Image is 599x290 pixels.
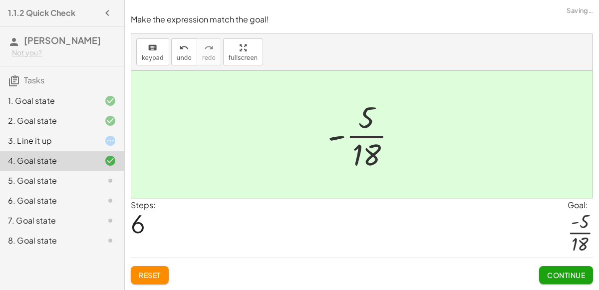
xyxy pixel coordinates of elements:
span: Reset [139,271,161,280]
i: keyboard [148,42,157,54]
i: Task not started. [104,235,116,247]
h4: 1.1.2 Quick Check [8,7,75,19]
div: 3. Line it up [8,135,88,147]
span: 6 [131,208,145,239]
i: Task finished and correct. [104,155,116,167]
div: 1. Goal state [8,95,88,107]
div: 5. Goal state [8,175,88,187]
div: 7. Goal state [8,215,88,227]
div: 4. Goal state [8,155,88,167]
span: undo [177,54,192,61]
label: Steps: [131,200,156,210]
button: keyboardkeypad [136,38,169,65]
i: Task started. [104,135,116,147]
span: keypad [142,54,164,61]
i: undo [179,42,189,54]
span: fullscreen [229,54,258,61]
button: undoundo [171,38,197,65]
span: [PERSON_NAME] [24,34,101,46]
i: Task not started. [104,215,116,227]
i: Task finished and correct. [104,95,116,107]
button: Continue [539,266,593,284]
i: redo [204,42,214,54]
i: Task not started. [104,175,116,187]
i: Task not started. [104,195,116,207]
button: redoredo [197,38,221,65]
span: Continue [547,271,585,280]
button: fullscreen [223,38,263,65]
div: 6. Goal state [8,195,88,207]
i: Task finished and correct. [104,115,116,127]
button: Reset [131,266,169,284]
p: Make the expression match the goal! [131,14,593,25]
div: Goal: [568,199,593,211]
div: Not you? [12,48,116,58]
span: redo [202,54,216,61]
div: 2. Goal state [8,115,88,127]
span: Tasks [24,75,44,85]
span: Saving… [567,6,593,16]
div: 8. Goal state [8,235,88,247]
